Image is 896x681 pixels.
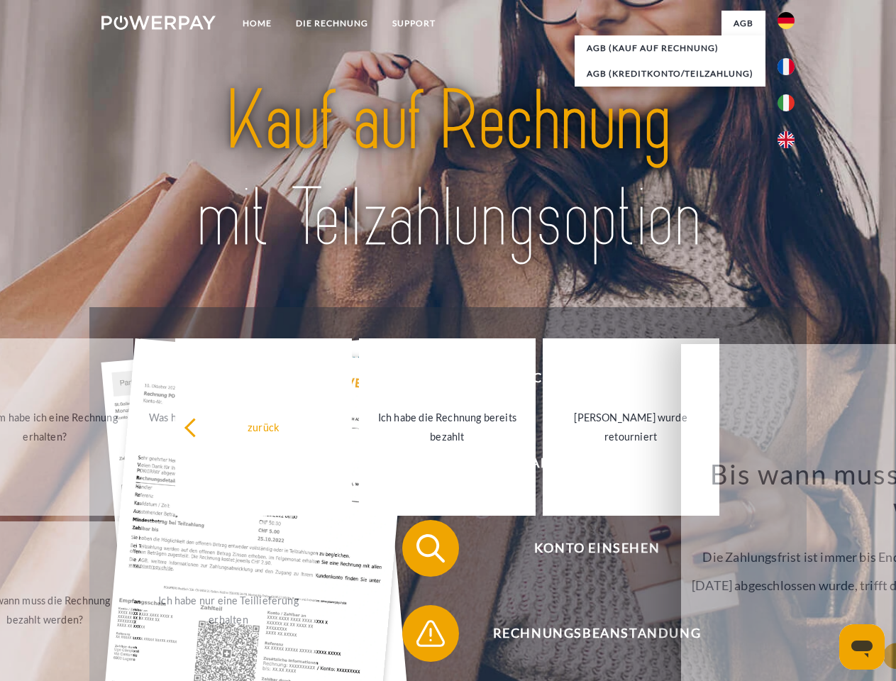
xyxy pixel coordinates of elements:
[140,338,317,516] a: Was habe ich noch offen, ist meine Zahlung eingegangen?
[367,408,527,446] div: Ich habe die Rechnung bereits bezahlt
[149,591,309,629] div: Ich habe nur eine Teillieferung erhalten
[380,11,448,36] a: SUPPORT
[413,616,448,651] img: qb_warning.svg
[575,35,765,61] a: AGB (Kauf auf Rechnung)
[423,520,770,577] span: Konto einsehen
[721,11,765,36] a: agb
[184,417,343,436] div: zurück
[551,408,711,446] div: [PERSON_NAME] wurde retourniert
[778,131,795,148] img: en
[423,605,770,662] span: Rechnungsbeanstandung
[778,94,795,111] img: it
[575,61,765,87] a: AGB (Kreditkonto/Teilzahlung)
[778,12,795,29] img: de
[413,531,448,566] img: qb_search.svg
[135,68,761,272] img: title-powerpay_de.svg
[284,11,380,36] a: DIE RECHNUNG
[149,408,309,446] div: Was habe ich noch offen, ist meine Zahlung eingegangen?
[231,11,284,36] a: Home
[101,16,216,30] img: logo-powerpay-white.svg
[402,520,771,577] button: Konto einsehen
[778,58,795,75] img: fr
[839,624,885,670] iframe: Schaltfläche zum Öffnen des Messaging-Fensters
[402,605,771,662] button: Rechnungsbeanstandung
